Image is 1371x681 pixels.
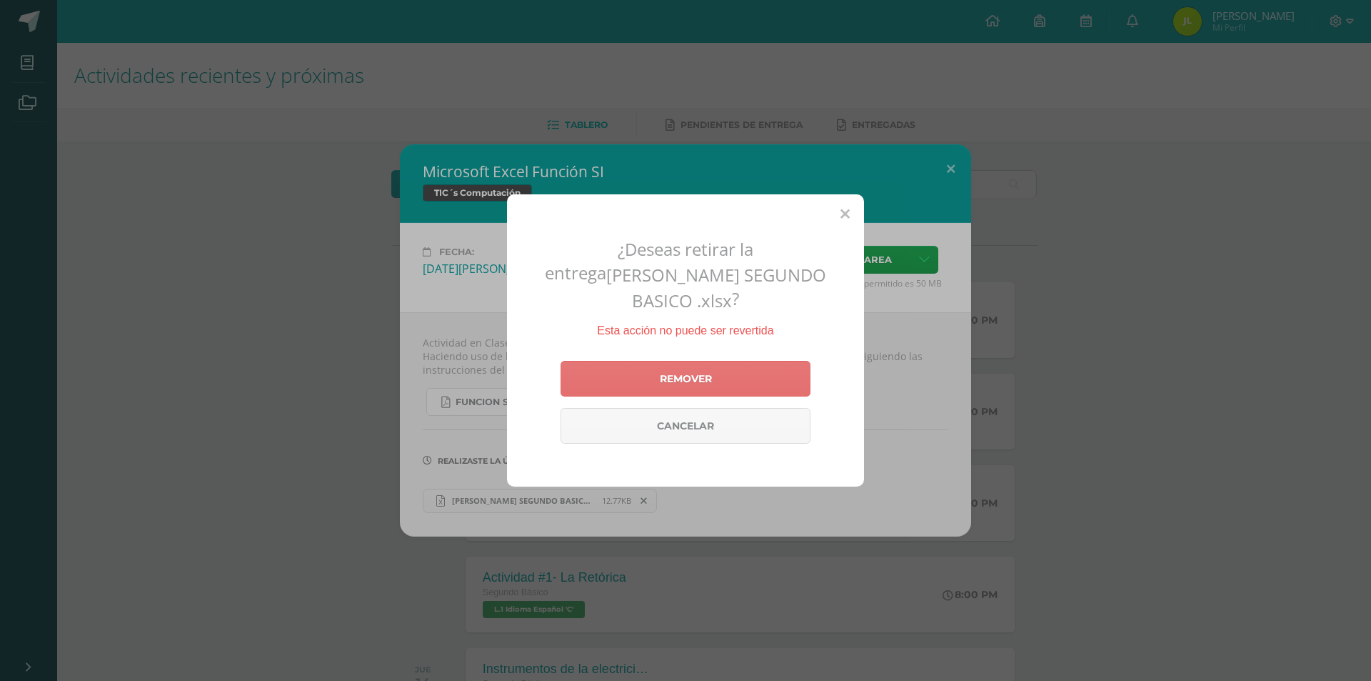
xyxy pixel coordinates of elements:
[840,205,850,222] span: Close (Esc)
[524,237,847,312] h2: ¿Deseas retirar la entrega ?
[597,324,773,337] span: Esta acción no puede ser revertida
[561,361,810,397] a: Remover
[561,408,810,444] a: Cancelar
[606,263,826,312] span: [PERSON_NAME] SEGUNDO BASICO .xlsx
